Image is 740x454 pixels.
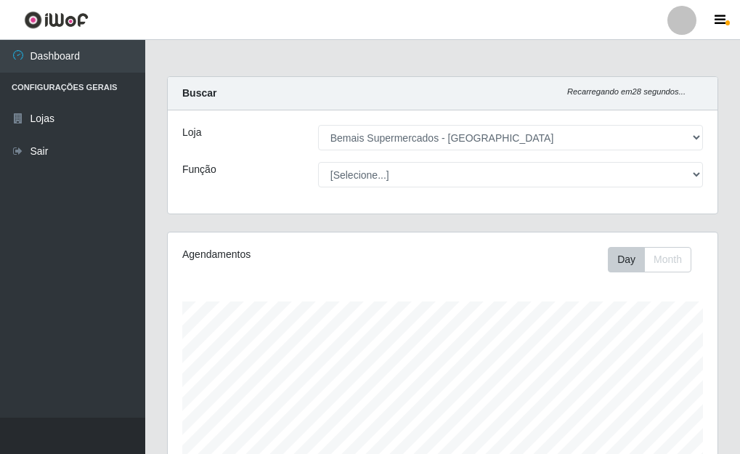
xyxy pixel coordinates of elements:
label: Função [182,162,216,177]
div: First group [608,247,691,272]
img: CoreUI Logo [24,11,89,29]
label: Loja [182,125,201,140]
button: Day [608,247,645,272]
div: Agendamentos [182,247,386,262]
button: Month [644,247,691,272]
i: Recarregando em 28 segundos... [567,87,686,96]
strong: Buscar [182,87,216,99]
div: Toolbar with button groups [608,247,703,272]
